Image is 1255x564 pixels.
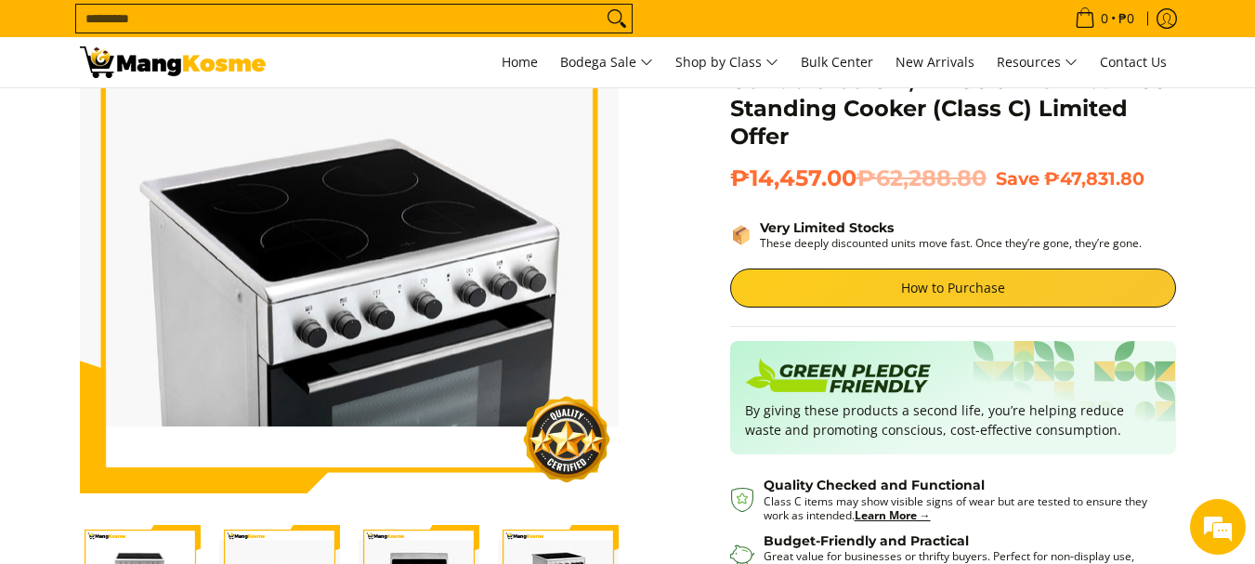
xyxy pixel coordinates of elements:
p: These deeply discounted units move fast. Once they’re gone, they’re gone. [760,236,1142,250]
strong: Very Limited Stocks [760,219,894,236]
a: Bodega Sale [551,37,662,87]
span: 0 [1098,12,1111,25]
div: Minimize live chat window [305,9,349,54]
a: Contact Us [1091,37,1176,87]
span: • [1069,8,1140,29]
span: Bodega Sale [560,51,653,74]
a: How to Purchase [730,269,1176,308]
strong: Quality Checked and Functional [764,477,985,493]
p: By giving these products a second life, you’re helping reduce waste and promoting conscious, cost... [745,400,1161,439]
span: Bulk Center [801,53,873,71]
a: Resources [987,37,1087,87]
span: Save [996,167,1039,190]
span: We are offline. Please leave us a message. [39,165,324,353]
img: condura-free-standing-ceramic-top-cooker-60-centimeter-full-ceramic-stove-view-mang-kosme [80,22,619,426]
span: ₱0 [1116,12,1137,25]
a: Learn More → [855,507,931,523]
img: Badge sustainability green pledge friendly [745,356,931,400]
p: Class C items may show visible signs of wear but are tested to ensure they work as intended. [764,494,1157,522]
span: Resources [997,51,1078,74]
nav: Main Menu [284,37,1176,87]
strong: Budget-Friendly and Practical [764,532,969,549]
textarea: Type your message and click 'Submit' [9,371,354,436]
button: Search [602,5,632,33]
img: GRAB YOURS NOW: Class C Condura 60CM Ceramic Range Cooker l Mang Kosme [80,46,266,78]
a: New Arrivals [886,37,984,87]
span: ₱14,457.00 [730,164,987,192]
div: Leave a message [97,104,312,128]
span: Contact Us [1100,53,1167,71]
span: Home [502,53,538,71]
span: New Arrivals [895,53,974,71]
a: Shop by Class [666,37,788,87]
em: Submit [272,436,337,461]
h1: Condura 60 CM, 4Z Ceramic Mid. Free Standing Cooker (Class C) Limited Offer [730,67,1176,151]
span: Shop by Class [675,51,778,74]
del: ₱62,288.80 [856,164,987,192]
span: ₱47,831.80 [1044,167,1144,190]
a: Bulk Center [791,37,882,87]
a: Home [492,37,547,87]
